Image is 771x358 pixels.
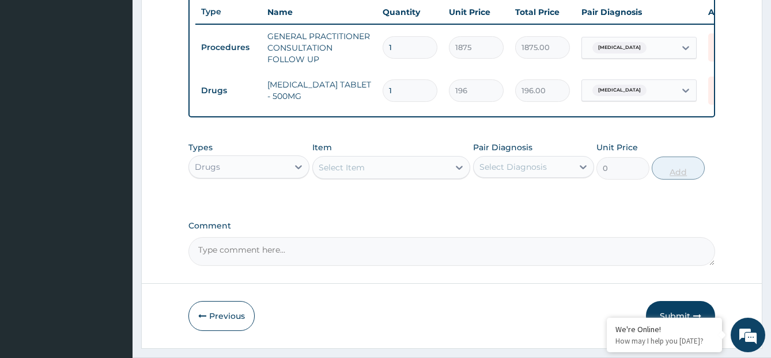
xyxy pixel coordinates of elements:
th: Quantity [377,1,443,24]
td: Procedures [195,37,262,58]
p: How may I help you today? [615,336,713,346]
div: Chat with us now [60,64,194,79]
td: [MEDICAL_DATA] TABLET - 500MG [262,73,377,108]
button: Previous [188,301,255,331]
label: Unit Price [596,142,638,153]
th: Name [262,1,377,24]
td: Drugs [195,80,262,101]
label: Types [188,143,213,153]
button: Add [652,157,704,180]
button: Submit [646,301,715,331]
label: Item [312,142,332,153]
div: Drugs [195,161,220,173]
th: Total Price [509,1,576,24]
label: Comment [188,221,716,231]
td: GENERAL PRACTITIONER CONSULTATION FOLLOW UP [262,25,377,71]
span: [MEDICAL_DATA] [592,42,647,54]
th: Unit Price [443,1,509,24]
div: Select Item [319,162,365,173]
div: Select Diagnosis [479,161,547,173]
th: Type [195,1,262,22]
label: Pair Diagnosis [473,142,532,153]
textarea: Type your message and hit 'Enter' [6,237,220,277]
span: [MEDICAL_DATA] [592,85,647,96]
th: Actions [702,1,760,24]
span: We're online! [67,106,159,223]
th: Pair Diagnosis [576,1,702,24]
img: d_794563401_company_1708531726252_794563401 [21,58,47,86]
div: We're Online! [615,324,713,334]
div: Minimize live chat window [189,6,217,33]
